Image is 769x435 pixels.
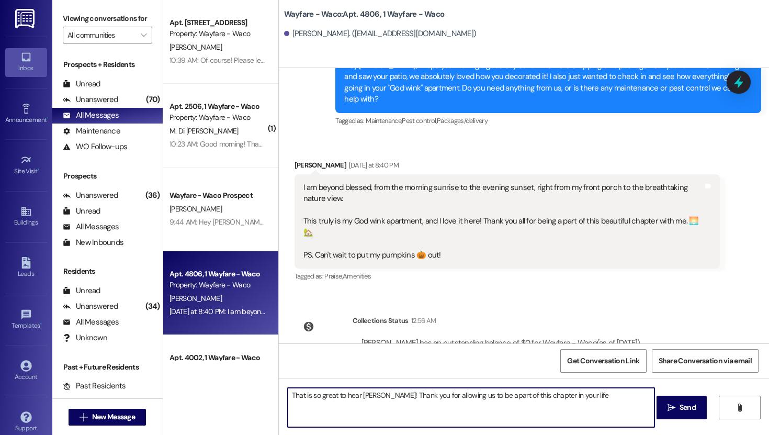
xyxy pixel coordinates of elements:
div: 9:44 AM: Hey [PERSON_NAME], i just sent the lease agreement over to be E-signed. Please let me kn... [169,217,745,227]
div: Residents [52,266,163,277]
div: Unanswered [63,94,118,105]
a: Templates • [5,306,47,334]
i:  [736,404,743,412]
span: [PERSON_NAME] [169,204,222,214]
div: Hey [PERSON_NAME], I hope your having a good day so far! We were dropping off a package near your... [344,60,744,105]
a: Buildings [5,203,47,231]
div: All Messages [63,110,119,121]
div: (34) [143,298,163,315]
span: Pest control , [402,116,437,125]
div: [PERSON_NAME] [295,160,720,174]
div: All Messages [63,317,119,328]
span: [PERSON_NAME] [169,42,222,52]
div: Prospects + Residents [52,59,163,70]
div: Future Residents [63,396,133,407]
span: Amenities [343,272,371,281]
button: Send [657,396,707,419]
div: (36) [143,187,163,204]
div: Unanswered [63,301,118,312]
span: Get Conversation Link [567,355,639,366]
i:  [141,31,146,39]
div: [PERSON_NAME] has an outstanding balance of $0 for Wayfare - Waco (as of [DATE]) [361,338,640,349]
div: Past Residents [63,381,126,392]
div: Prospects [52,171,163,182]
div: 10:39 AM: Of course! Please let us know if there is anything else we can help with. Have a great ... [169,55,471,65]
div: Apt. 2506, 1 Wayfare - Waco [169,101,266,112]
div: Collections Status [353,315,409,326]
div: Unread [63,206,100,217]
img: ResiDesk Logo [15,9,37,28]
button: Share Conversation via email [652,349,759,373]
span: M. Di [PERSON_NAME] [169,126,239,136]
span: Praise , [324,272,342,281]
i:  [80,413,87,421]
button: New Message [69,409,146,426]
button: Get Conversation Link [560,349,646,373]
div: New Inbounds [63,237,123,248]
a: Account [5,357,47,385]
div: Tagged as: [335,113,761,128]
input: All communities [67,27,135,43]
div: Apt. 4002, 1 Wayfare - Waco [169,352,266,363]
div: (70) [143,92,163,108]
div: WO Follow-ups [63,141,127,152]
span: Maintenance , [366,116,402,125]
a: Leads [5,254,47,282]
a: Inbox [5,48,47,76]
span: Share Conversation via email [659,355,752,366]
div: Unread [63,285,100,296]
div: [PERSON_NAME]. ([EMAIL_ADDRESS][DOMAIN_NAME]) [284,28,477,39]
span: New Message [92,411,135,422]
textarea: That is so great to hear [PERSON_NAME]! Thank you for allowing us to be apart of this chapter in ... [288,388,654,427]
div: Unread [63,79,100,90]
i:  [668,404,675,412]
span: Packages/delivery [437,116,488,125]
div: Property: Wayfare - Waco [169,280,266,291]
div: I am beyond blessed, from the morning sunrise to the evening sunset, right from my front porch to... [303,182,704,261]
a: Site Visit • [5,151,47,180]
div: Apt. 4806, 1 Wayfare - Waco [169,269,266,280]
span: • [47,115,48,122]
span: [PERSON_NAME] [169,294,222,303]
div: Past + Future Residents [52,362,163,373]
div: Unanswered [63,190,118,201]
div: Unknown [63,332,107,343]
div: [DATE] at 8:40 PM [346,160,399,171]
div: Property: Wayfare - Waco [169,112,266,123]
span: • [40,320,42,328]
div: Apt. [STREET_ADDRESS] [169,17,266,28]
label: Viewing conversations for [63,10,152,27]
div: 12:56 AM [409,315,436,326]
div: Tagged as: [295,269,720,284]
b: Wayfare - Waco: Apt. 4806, 1 Wayfare - Waco [284,9,445,20]
div: Wayfare - Waco Prospect [169,190,266,201]
span: • [38,166,39,173]
span: Send [680,402,696,413]
div: Property: Wayfare - Waco [169,28,266,39]
div: All Messages [63,221,119,232]
div: Maintenance [63,126,120,137]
